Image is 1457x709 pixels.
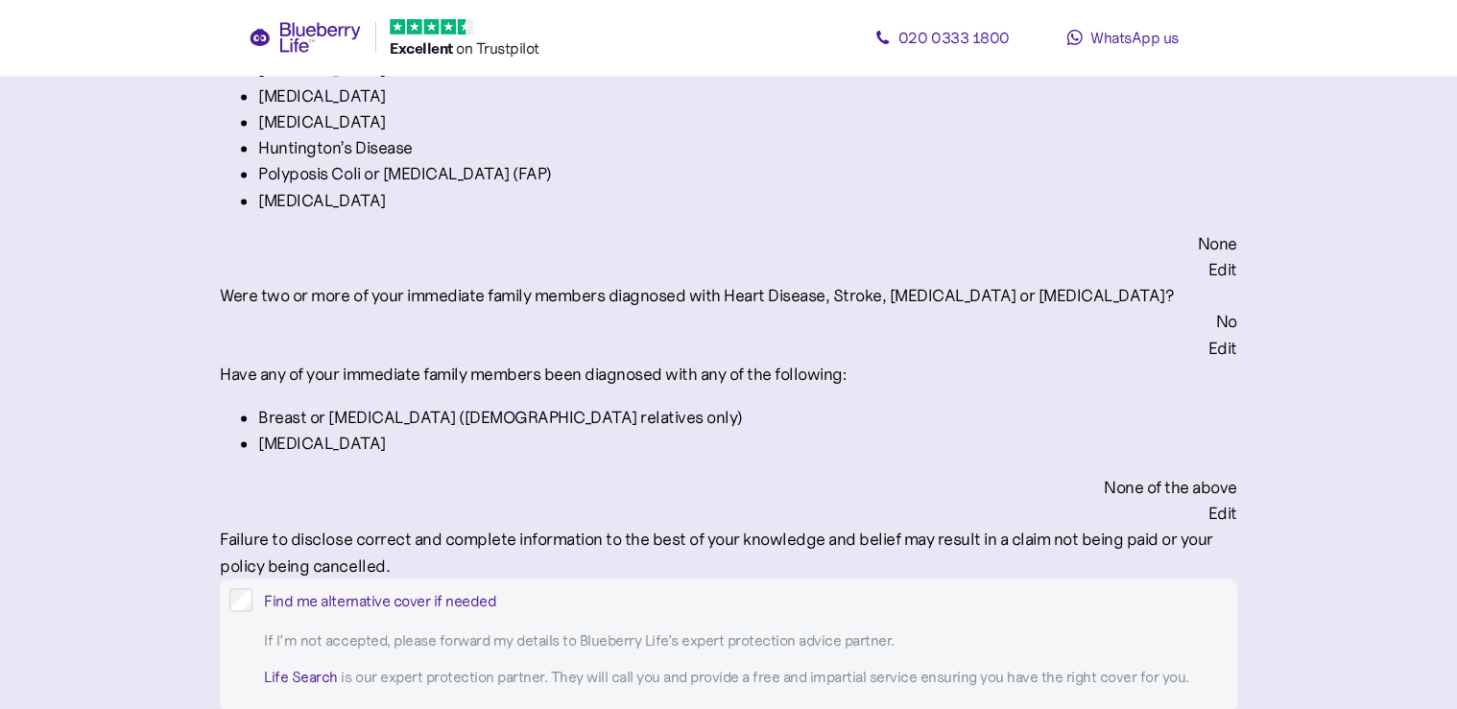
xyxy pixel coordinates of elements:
span: Breast or [MEDICAL_DATA] ([DEMOGRAPHIC_DATA] relatives only) [258,407,742,428]
span: 020 0333 1800 [898,28,1010,47]
a: Life Search [264,667,338,685]
div: Have any of your immediate family members been diagnosed with any of the following: [220,362,1236,388]
span: Huntington’s Disease [258,137,412,158]
div: Find me alternative cover if needed [264,588,1227,612]
span: [MEDICAL_DATA] [258,111,385,132]
span: [MEDICAL_DATA] [258,85,385,106]
p: is our expert protection partner. They will call you and provide a free and impartial service ens... [264,665,1227,688]
span: WhatsApp us [1090,28,1179,47]
div: Failure to disclose correct and complete information to the best of your knowledge and belief may... [220,526,1236,579]
p: If I’m not accepted, please forward my details to Blueberry Life ’s expert protection advice part... [264,631,1227,650]
div: None of the above [220,474,1236,500]
div: None [220,231,1236,257]
button: Edit [1208,503,1237,522]
button: Edit [1208,339,1237,358]
span: [MEDICAL_DATA] [258,433,385,454]
span: on Trustpilot [456,38,539,58]
span: [MEDICAL_DATA] [258,190,385,211]
div: No [220,309,1236,335]
span: Excellent ️ [390,38,456,58]
a: 020 0333 1800 [855,18,1028,57]
span: Polyposis Coli or [MEDICAL_DATA] (FAP) [258,163,551,184]
a: WhatsApp us [1036,18,1208,57]
button: Edit [1208,260,1237,279]
div: Were two or more of your immediate family members diagnosed with Heart Disease, Stroke, [MEDICAL_... [220,283,1236,309]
